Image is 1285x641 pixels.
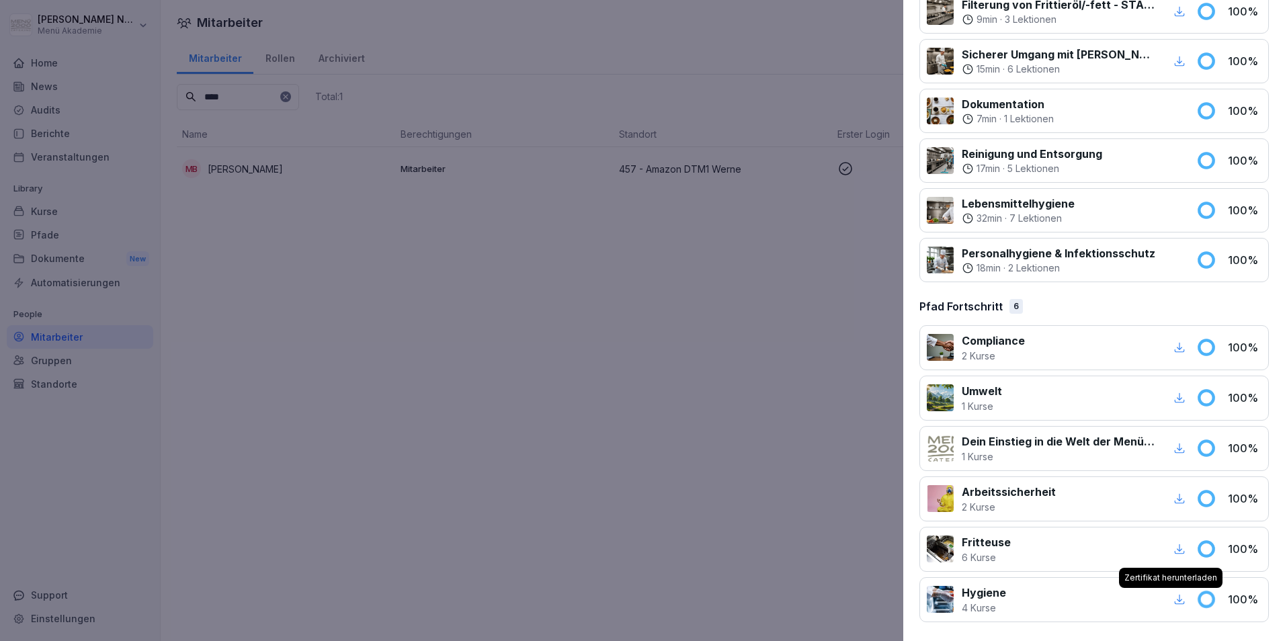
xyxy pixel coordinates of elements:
[962,96,1054,112] p: Dokumentation
[1009,212,1062,225] p: 7 Lektionen
[962,383,1002,399] p: Umwelt
[1004,112,1054,126] p: 1 Lektionen
[1228,53,1261,69] p: 100 %
[977,212,1002,225] p: 32 min
[1007,162,1059,175] p: 5 Lektionen
[962,333,1025,349] p: Compliance
[977,261,1001,275] p: 18 min
[962,484,1056,500] p: Arbeitssicherheit
[1009,299,1023,314] div: 6
[1228,490,1261,507] p: 100 %
[962,433,1155,450] p: Dein Einstieg in die Welt der Menü 2000 Akademie
[962,399,1002,413] p: 1 Kurse
[1228,3,1261,19] p: 100 %
[962,261,1155,275] div: ·
[962,13,1155,26] div: ·
[962,62,1155,76] div: ·
[1005,13,1056,26] p: 3 Lektionen
[962,601,1006,615] p: 4 Kurse
[1228,153,1261,169] p: 100 %
[962,450,1155,464] p: 1 Kurse
[962,500,1056,514] p: 2 Kurse
[962,534,1011,550] p: Fritteuse
[962,550,1011,564] p: 6 Kurse
[1228,103,1261,119] p: 100 %
[977,112,997,126] p: 7 min
[1228,202,1261,218] p: 100 %
[919,298,1003,314] p: Pfad Fortschritt
[1228,339,1261,355] p: 100 %
[962,349,1025,363] p: 2 Kurse
[977,13,997,26] p: 9 min
[1119,568,1222,588] div: Zertifikat herunterladen
[1228,390,1261,406] p: 100 %
[977,162,1000,175] p: 17 min
[1228,252,1261,268] p: 100 %
[977,62,1000,76] p: 15 min
[962,196,1075,212] p: Lebensmittelhygiene
[962,245,1155,261] p: Personalhygiene & Infektionsschutz
[1228,541,1261,557] p: 100 %
[1007,62,1060,76] p: 6 Lektionen
[962,112,1054,126] div: ·
[962,162,1102,175] div: ·
[1228,440,1261,456] p: 100 %
[1008,261,1060,275] p: 2 Lektionen
[962,46,1155,62] p: Sicherer Umgang mit [PERSON_NAME]
[962,212,1075,225] div: ·
[1228,591,1261,607] p: 100 %
[962,585,1006,601] p: Hygiene
[962,146,1102,162] p: Reinigung und Entsorgung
